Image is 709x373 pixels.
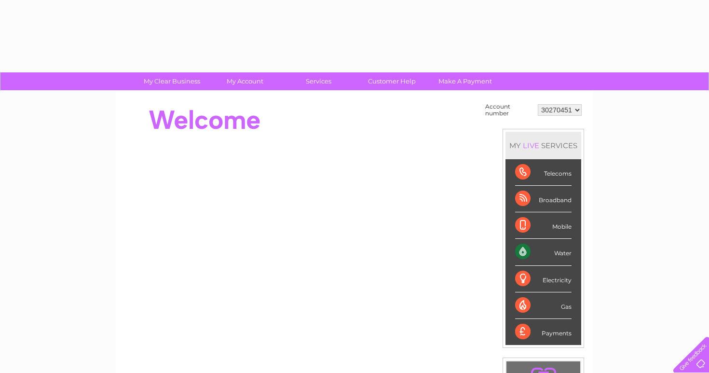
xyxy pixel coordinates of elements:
[425,72,505,90] a: Make A Payment
[515,292,572,319] div: Gas
[515,186,572,212] div: Broadband
[515,319,572,345] div: Payments
[521,141,541,150] div: LIVE
[132,72,212,90] a: My Clear Business
[205,72,285,90] a: My Account
[352,72,432,90] a: Customer Help
[505,132,581,159] div: MY SERVICES
[515,159,572,186] div: Telecoms
[515,212,572,239] div: Mobile
[515,266,572,292] div: Electricity
[483,101,535,119] td: Account number
[515,239,572,265] div: Water
[279,72,358,90] a: Services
